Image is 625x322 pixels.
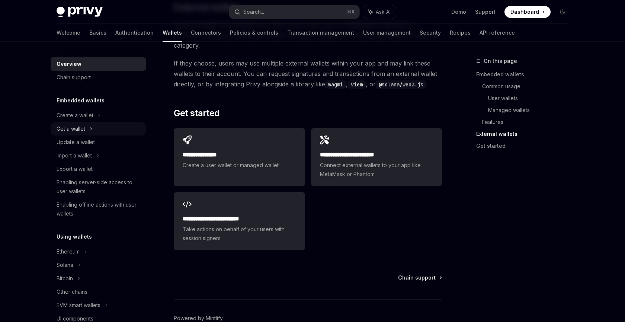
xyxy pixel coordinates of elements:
[320,161,433,179] span: Connect external wallets to your app like MetaMask or Phantom
[287,24,354,42] a: Transaction management
[51,198,146,220] a: Enabling offline actions with user wallets
[57,73,91,82] div: Chain support
[51,57,146,71] a: Overview
[57,165,93,173] div: Export a wallet
[482,116,574,128] a: Features
[398,274,441,281] a: Chain support
[57,60,81,68] div: Overview
[348,80,366,89] code: viem
[57,178,141,196] div: Enabling server-side access to user wallets
[504,6,551,18] a: Dashboard
[57,24,80,42] a: Welcome
[57,111,93,120] div: Create a wallet
[376,80,426,89] code: @solana/web3.js
[484,57,517,66] span: On this page
[398,274,436,281] span: Chain support
[57,287,87,296] div: Other chains
[57,96,105,105] h5: Embedded wallets
[174,315,223,322] a: Powered by Mintlify
[510,8,539,16] span: Dashboard
[57,274,73,283] div: Bitcoin
[51,136,146,149] a: Update a wallet
[57,200,141,218] div: Enabling offline actions with user wallets
[51,162,146,176] a: Export a wallet
[174,58,442,89] span: If they choose, users may use multiple external wallets within your app and may link these wallet...
[480,24,515,42] a: API reference
[163,24,182,42] a: Wallets
[229,5,359,19] button: Search...⌘K
[243,7,264,16] div: Search...
[174,107,219,119] span: Get started
[51,285,146,299] a: Other chains
[420,24,441,42] a: Security
[183,161,296,170] span: Create a user wallet or managed wallet
[57,247,80,256] div: Ethereum
[51,71,146,84] a: Chain support
[191,24,221,42] a: Connectors
[57,124,85,133] div: Get a wallet
[363,24,411,42] a: User management
[57,261,73,270] div: Solana
[476,128,574,140] a: External wallets
[450,24,471,42] a: Recipes
[57,301,100,310] div: EVM smart wallets
[347,9,355,15] span: ⌘ K
[451,8,466,16] a: Demo
[363,5,396,19] button: Ask AI
[325,80,346,89] code: wagmi
[89,24,106,42] a: Basics
[57,151,92,160] div: Import a wallet
[488,92,574,104] a: User wallets
[476,140,574,152] a: Get started
[57,232,92,241] h5: Using wallets
[476,68,574,80] a: Embedded wallets
[230,24,278,42] a: Policies & controls
[57,138,95,147] div: Update a wallet
[183,225,296,243] span: Take actions on behalf of your users with session signers
[376,8,391,16] span: Ask AI
[488,104,574,116] a: Managed wallets
[475,8,496,16] a: Support
[482,80,574,92] a: Common usage
[115,24,154,42] a: Authentication
[51,176,146,198] a: Enabling server-side access to user wallets
[57,7,103,17] img: dark logo
[557,6,568,18] button: Toggle dark mode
